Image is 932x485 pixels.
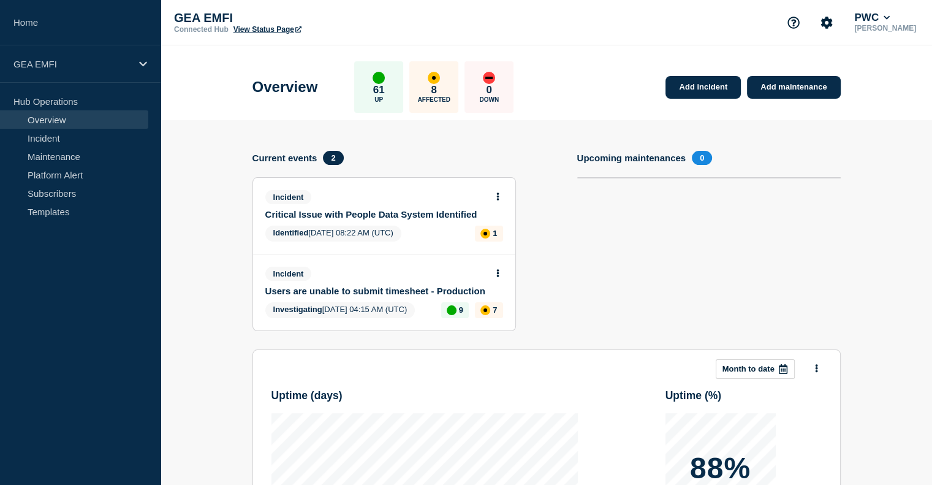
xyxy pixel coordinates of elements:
[374,96,383,103] p: Up
[265,302,415,318] span: [DATE] 04:15 AM (UTC)
[747,76,840,99] a: Add maintenance
[722,364,775,373] p: Month to date
[265,267,312,281] span: Incident
[852,12,892,24] button: PWC
[493,305,497,315] p: 7
[692,151,712,165] span: 0
[418,96,450,103] p: Affected
[252,78,318,96] h1: Overview
[716,359,795,379] button: Month to date
[479,96,499,103] p: Down
[459,305,463,315] p: 9
[814,10,839,36] button: Account settings
[577,153,686,163] h4: Upcoming maintenances
[781,10,806,36] button: Support
[265,209,487,220] a: Critical Issue with People Data System Identified
[447,305,457,315] div: up
[233,25,301,34] a: View Status Page
[493,229,497,238] p: 1
[665,389,822,402] h3: Uptime ( % )
[174,11,419,25] p: GEA EMFI
[265,286,487,296] a: Users are unable to submit timesheet - Production
[273,305,322,314] span: Investigating
[690,454,751,483] p: 88%
[665,76,741,99] a: Add incident
[273,228,309,237] span: Identified
[852,24,919,32] p: [PERSON_NAME]
[480,229,490,239] div: affected
[265,226,401,242] span: [DATE] 08:22 AM (UTC)
[323,151,343,165] span: 2
[373,72,385,84] div: up
[265,190,312,204] span: Incident
[373,84,385,96] p: 61
[428,72,440,84] div: affected
[13,59,131,69] p: GEA EMFI
[483,72,495,84] div: down
[252,153,317,163] h4: Current events
[271,389,578,402] h3: Uptime ( days )
[480,305,490,315] div: affected
[174,25,229,34] p: Connected Hub
[487,84,492,96] p: 0
[431,84,437,96] p: 8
